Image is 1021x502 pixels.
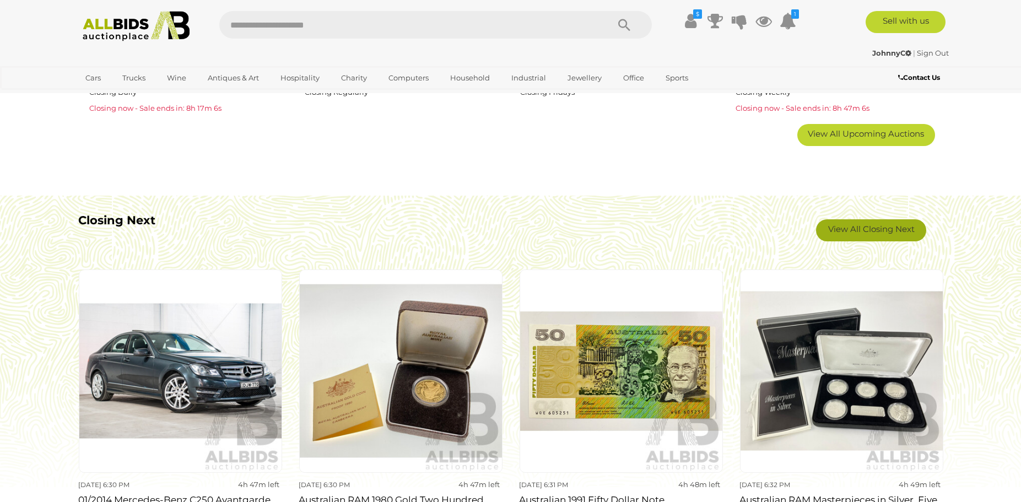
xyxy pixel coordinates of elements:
[791,9,799,19] i: 1
[693,9,702,19] i: $
[678,480,720,489] strong: 4h 48m left
[866,11,946,33] a: Sell with us
[658,69,695,87] a: Sports
[77,11,196,41] img: Allbids.com.au
[115,69,153,87] a: Trucks
[597,11,652,39] button: Search
[739,479,838,491] div: [DATE] 6:32 PM
[898,72,943,84] a: Contact Us
[560,69,609,87] a: Jewellery
[78,87,171,105] a: [GEOGRAPHIC_DATA]
[872,48,911,57] strong: JohnnyC
[78,213,155,227] b: Closing Next
[898,73,940,82] b: Contact Us
[913,48,915,57] span: |
[616,69,651,87] a: Office
[79,269,282,473] img: 01/2014 Mercedes-Benz C250 Avantgarde W204 MY14 4d Sedan Magnetite Black Metallic Turbo 1.8L
[201,69,266,87] a: Antiques & Art
[504,69,553,87] a: Industrial
[443,69,497,87] a: Household
[78,69,108,87] a: Cars
[273,69,327,87] a: Hospitality
[899,480,941,489] strong: 4h 49m left
[780,11,796,31] a: 1
[238,480,279,489] strong: 4h 47m left
[917,48,949,57] a: Sign Out
[299,269,503,473] img: Australian RAM 1980 Gold Two Hundred Dollar Proof Coin, Australian Koala Bear .916
[797,124,935,146] a: View All Upcoming Auctions
[89,104,222,112] span: Closing now - Sale ends in: 8h 17m 6s
[299,479,397,491] div: [DATE] 6:30 PM
[78,479,176,491] div: [DATE] 6:30 PM
[519,479,617,491] div: [DATE] 6:31 PM
[458,480,500,489] strong: 4h 47m left
[872,48,913,57] a: JohnnyC
[683,11,699,31] a: $
[816,219,926,241] a: View All Closing Next
[808,128,924,139] span: View All Upcoming Auctions
[381,69,436,87] a: Computers
[740,269,943,473] img: Australian RAM Masterpieces in Silver, Five Silver Commemorative Fifty Cent Coins, 1970, 1977, 19...
[736,104,869,112] span: Closing now - Sale ends in: 8h 47m 6s
[334,69,374,87] a: Charity
[520,269,723,473] img: Australian 1991 Fifty Dollar Note, Fraser/Cole R513b WQE 605251
[160,69,193,87] a: Wine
